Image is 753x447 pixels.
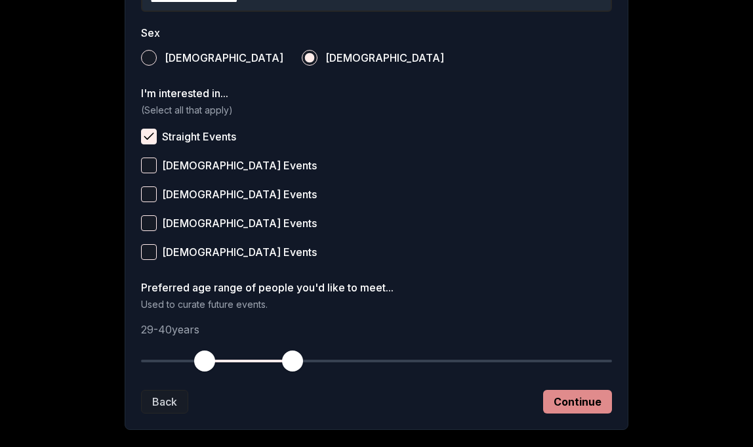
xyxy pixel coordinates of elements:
[141,215,157,231] button: [DEMOGRAPHIC_DATA] Events
[162,160,317,171] span: [DEMOGRAPHIC_DATA] Events
[141,186,157,202] button: [DEMOGRAPHIC_DATA] Events
[141,129,157,144] button: Straight Events
[141,158,157,173] button: [DEMOGRAPHIC_DATA] Events
[302,50,317,66] button: [DEMOGRAPHIC_DATA]
[162,131,236,142] span: Straight Events
[141,298,612,311] p: Used to curate future events.
[141,28,612,38] label: Sex
[141,244,157,260] button: [DEMOGRAPHIC_DATA] Events
[165,53,283,63] span: [DEMOGRAPHIC_DATA]
[162,218,317,228] span: [DEMOGRAPHIC_DATA] Events
[162,189,317,200] span: [DEMOGRAPHIC_DATA] Events
[141,104,612,117] p: (Select all that apply)
[325,53,444,63] span: [DEMOGRAPHIC_DATA]
[543,390,612,414] button: Continue
[141,282,612,293] label: Preferred age range of people you'd like to meet...
[162,247,317,257] span: [DEMOGRAPHIC_DATA] Events
[141,390,188,414] button: Back
[141,88,612,98] label: I'm interested in...
[141,50,157,66] button: [DEMOGRAPHIC_DATA]
[141,322,612,337] p: 29 - 40 years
